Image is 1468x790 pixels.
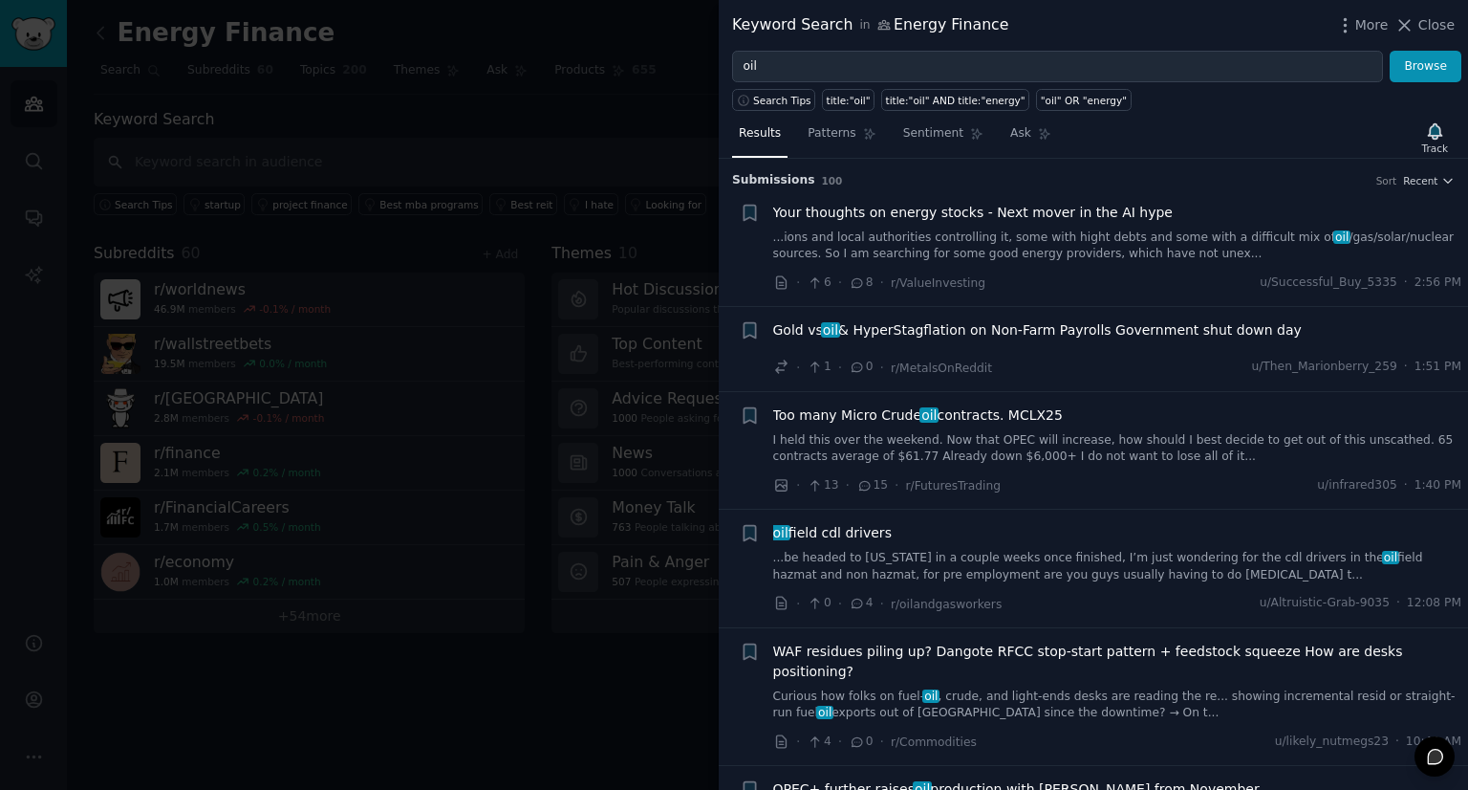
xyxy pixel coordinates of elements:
[827,94,871,107] div: title:"oil"
[1418,15,1455,35] span: Close
[1260,274,1397,292] span: u/Successful_Buy_5335
[891,362,992,375] span: r/MetalsOnReddit
[773,523,892,543] a: oilfield cdl drivers
[891,276,985,290] span: r/ValueInvesting
[1036,89,1131,111] a: "oil" OR "energy"
[796,358,800,378] span: ·
[773,432,1462,466] a: I held this over the weekend. Now that OPEC will increase, how should I best decide to get out of...
[796,594,800,614] span: ·
[1407,595,1461,612] span: 12:08 PM
[773,320,1302,340] span: Gold vs & HyperStagflation on Non-Farm Payrolls Government shut down day
[732,89,815,111] button: Search Tips
[1041,94,1127,107] div: "oil" OR "energy"
[773,230,1462,263] a: ...ions and local authorities controlling it, some with hight debts and some with a difficult mix...
[796,273,800,293] span: ·
[822,175,843,187] span: 100
[1010,125,1031,143] span: Ask
[1403,174,1437,187] span: Recent
[896,119,990,158] a: Sentiment
[1260,595,1390,612] span: u/Altruistic-Grab-9035
[1406,734,1461,751] span: 10:43 AM
[1414,274,1461,292] span: 2:56 PM
[773,406,1063,426] a: Too many Micro Crudeoilcontracts. MCLX25
[1333,230,1350,244] span: oil
[1396,595,1400,612] span: ·
[838,358,842,378] span: ·
[1415,118,1455,158] button: Track
[821,322,840,338] span: oil
[849,359,873,376] span: 0
[1376,174,1397,187] div: Sort
[922,690,939,703] span: oil
[807,359,831,376] span: 1
[1251,359,1396,376] span: u/Then_Marionberry_259
[807,477,838,494] span: 13
[1403,174,1455,187] button: Recent
[807,274,831,292] span: 6
[849,595,873,612] span: 4
[773,550,1462,583] a: ...be headed to [US_STATE] in a couple weeks once finished, I’m just wondering for the cdl driver...
[1004,119,1058,158] a: Ask
[796,732,800,752] span: ·
[838,732,842,752] span: ·
[1414,359,1461,376] span: 1:51 PM
[816,706,833,719] span: oil
[771,525,790,540] span: oil
[807,595,831,612] span: 0
[822,89,874,111] a: title:"oil"
[838,273,842,293] span: ·
[1382,551,1399,564] span: oil
[1275,734,1389,751] span: u/likely_nutmegs23
[846,475,850,495] span: ·
[891,735,977,749] span: r/Commodities
[1335,15,1389,35] button: More
[880,732,884,752] span: ·
[849,734,873,751] span: 0
[886,94,1025,107] div: title:"oil" AND title:"energy"
[773,642,1462,682] a: WAF residues piling up? Dangote RFCC stop-start pattern + feedstock squeeze How are desks positio...
[1404,274,1408,292] span: ·
[1394,15,1455,35] button: Close
[856,477,888,494] span: 15
[903,125,963,143] span: Sentiment
[880,358,884,378] span: ·
[838,594,842,614] span: ·
[773,406,1063,426] span: Too many Micro Crude contracts. MCLX25
[849,274,873,292] span: 8
[881,89,1029,111] a: title:"oil" AND title:"energy"
[919,407,939,423] span: oil
[773,320,1302,340] a: Gold vsoil& HyperStagflation on Non-Farm Payrolls Government shut down day
[732,172,815,189] span: Submission s
[1404,477,1408,494] span: ·
[773,203,1173,223] a: Your thoughts on energy stocks - Next mover in the AI hype
[1414,477,1461,494] span: 1:40 PM
[1390,51,1461,83] button: Browse
[906,479,1002,493] span: r/FuturesTrading
[739,125,781,143] span: Results
[807,734,831,751] span: 4
[1355,15,1389,35] span: More
[808,125,855,143] span: Patterns
[1395,734,1399,751] span: ·
[895,475,898,495] span: ·
[801,119,882,158] a: Patterns
[732,13,1008,37] div: Keyword Search Energy Finance
[773,523,892,543] span: field cdl drivers
[880,594,884,614] span: ·
[773,689,1462,722] a: Curious how folks on fuel-oil, crude, and light-ends desks are reading the re... showing incremen...
[732,51,1383,83] input: Try a keyword related to your business
[753,94,811,107] span: Search Tips
[891,598,1002,611] span: r/oilandgasworkers
[1422,142,1448,155] div: Track
[1404,359,1408,376] span: ·
[1317,477,1396,494] span: u/infrared305
[859,17,870,34] span: in
[732,119,788,158] a: Results
[880,273,884,293] span: ·
[796,475,800,495] span: ·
